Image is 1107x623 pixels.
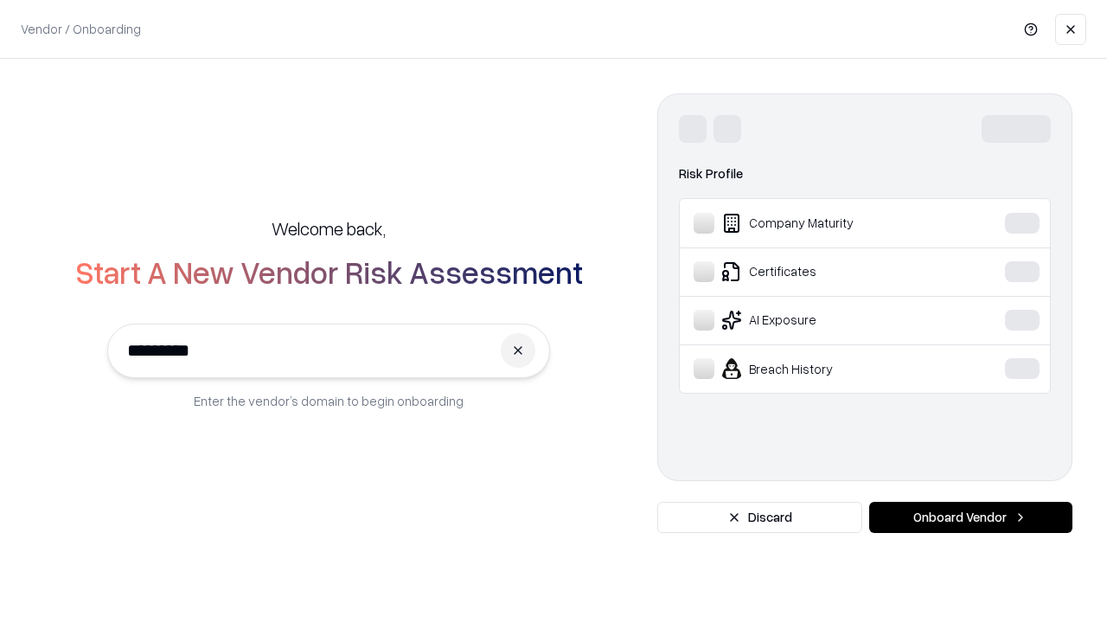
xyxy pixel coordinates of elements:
div: Breach History [694,358,952,379]
p: Vendor / Onboarding [21,20,141,38]
div: Risk Profile [679,164,1051,184]
button: Onboard Vendor [869,502,1072,533]
h5: Welcome back, [272,216,386,241]
button: Discard [657,502,862,533]
div: Certificates [694,261,952,282]
div: Company Maturity [694,213,952,234]
h2: Start A New Vendor Risk Assessment [75,254,583,289]
div: AI Exposure [694,310,952,331]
